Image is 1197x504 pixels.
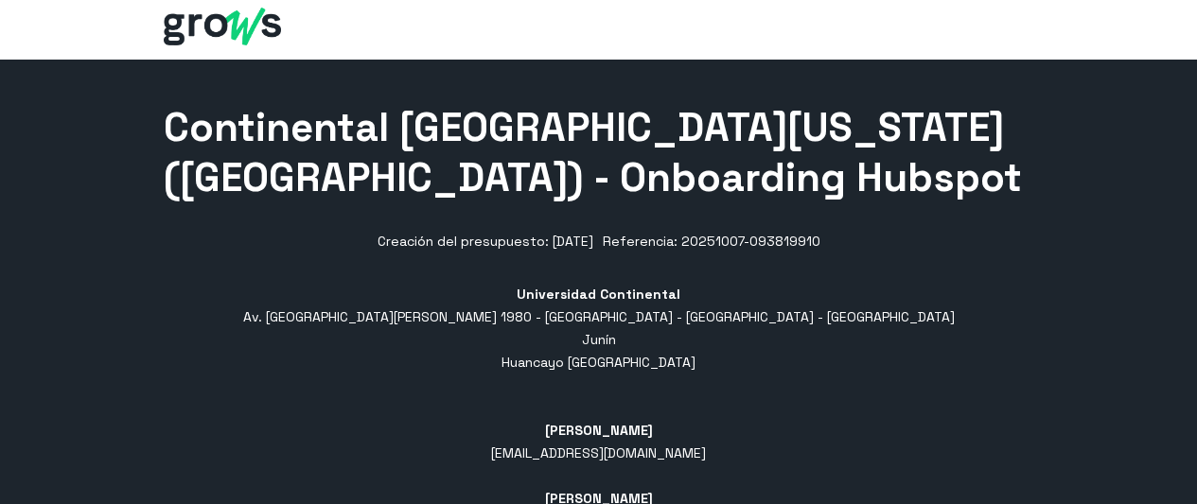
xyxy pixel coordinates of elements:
b: [PERSON_NAME] [545,422,653,439]
b: Universidad Continental [517,286,680,303]
span: [EMAIL_ADDRESS][DOMAIN_NAME] [491,444,706,461]
address: Av. [GEOGRAPHIC_DATA][PERSON_NAME] 1980 - [GEOGRAPHIC_DATA] - [GEOGRAPHIC_DATA] - [GEOGRAPHIC_DAT... [243,305,955,374]
div: Referencia: 20251007-093819910 [603,230,820,252]
h1: Continental [GEOGRAPHIC_DATA][US_STATE] ([GEOGRAPHIC_DATA]) - Onboarding Hubspot [164,102,1033,202]
div: Creación del presupuesto: [DATE] [378,230,593,252]
img: Grows [164,8,281,45]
